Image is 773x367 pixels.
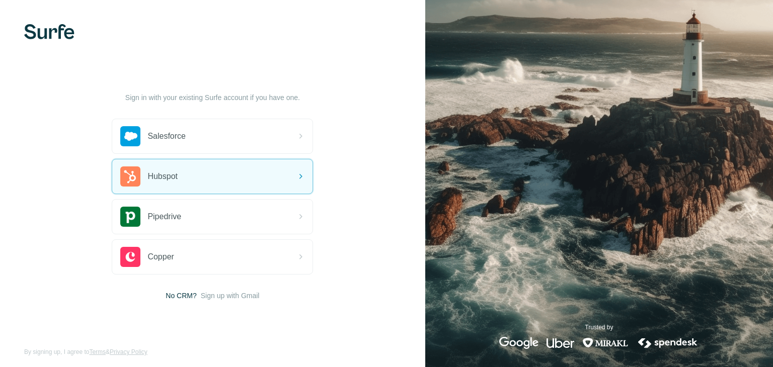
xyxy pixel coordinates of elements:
[582,337,629,349] img: mirakl's logo
[201,291,260,301] button: Sign up with Gmail
[24,24,74,39] img: Surfe's logo
[147,251,174,263] span: Copper
[120,207,140,227] img: pipedrive's logo
[547,337,574,349] img: uber's logo
[89,348,106,355] a: Terms
[120,166,140,187] img: hubspot's logo
[499,337,538,349] img: google's logo
[120,126,140,146] img: salesforce's logo
[585,323,613,332] p: Trusted by
[120,247,140,267] img: copper's logo
[110,348,147,355] a: Privacy Policy
[147,211,181,223] span: Pipedrive
[147,130,186,142] span: Salesforce
[166,291,196,301] span: No CRM?
[112,72,313,88] h1: Let’s get started!
[637,337,699,349] img: spendesk's logo
[147,170,178,182] span: Hubspot
[125,93,300,103] p: Sign in with your existing Surfe account if you have one.
[24,347,147,356] span: By signing up, I agree to &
